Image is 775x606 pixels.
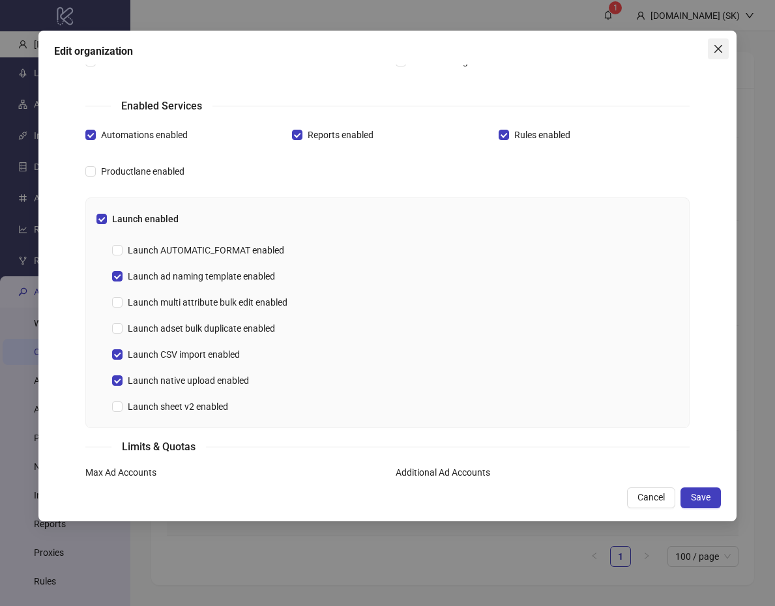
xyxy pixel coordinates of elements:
span: Launch adset bulk duplicate enabled [123,321,280,336]
span: Launch CSV import enabled [123,347,245,362]
span: Launch AUTOMATIC_FORMAT enabled [123,243,289,257]
span: Productlane enabled [96,164,190,179]
span: Save [691,492,710,502]
span: Launch native upload enabled [123,373,254,388]
button: Close [708,38,729,59]
span: Limits & Quotas [111,439,206,455]
span: Launch enabled [107,212,184,226]
span: Automations enabled [96,128,193,142]
span: Launch ad naming template enabled [123,269,280,283]
span: Reports enabled [302,128,379,142]
button: Cancel [627,487,675,508]
label: Max Ad Accounts [85,465,165,480]
span: Rules enabled [509,128,576,142]
span: Enabled Services [111,98,212,114]
div: Edit organization [54,44,720,59]
span: Launch multi attribute bulk edit enabled [123,295,293,310]
label: Additional Ad Accounts [396,465,499,480]
button: Save [680,487,721,508]
span: Cancel [637,492,665,502]
span: Launch sheet v2 enabled [123,399,233,414]
span: close [713,44,724,54]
